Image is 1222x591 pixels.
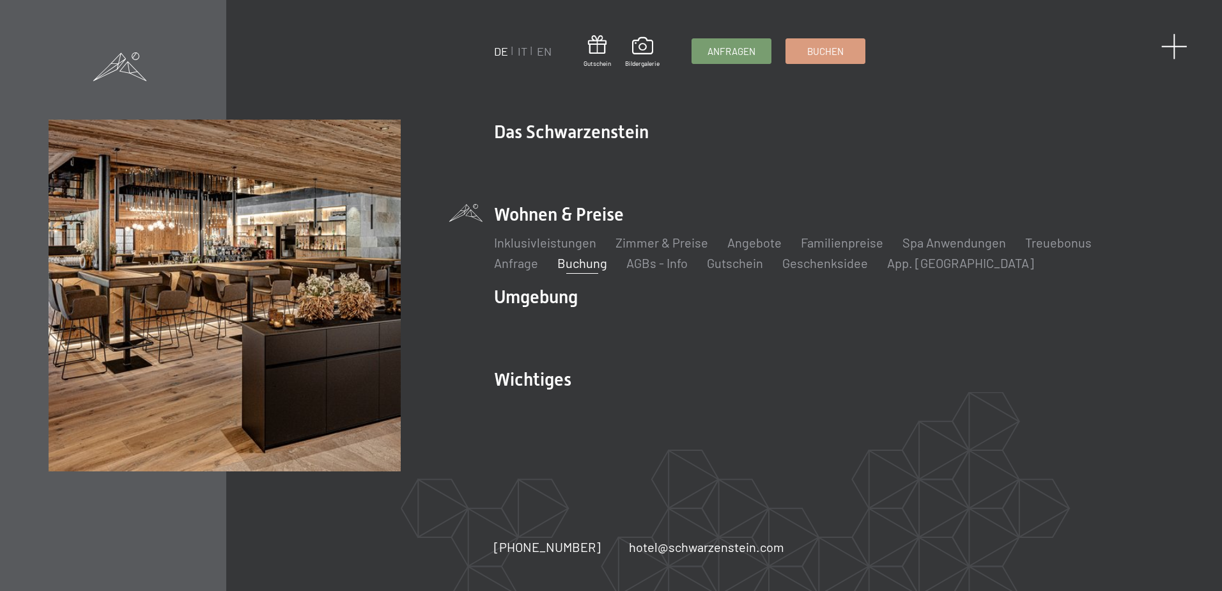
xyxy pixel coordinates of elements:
[807,45,844,58] span: Buchen
[625,37,660,68] a: Bildergalerie
[902,235,1006,250] a: Spa Anwendungen
[786,39,865,63] a: Buchen
[615,235,708,250] a: Zimmer & Preise
[557,255,607,271] a: Buchung
[625,59,660,68] span: Bildergalerie
[707,255,763,271] a: Gutschein
[1025,235,1092,250] a: Treuebonus
[887,255,1034,271] a: App. [GEOGRAPHIC_DATA]
[518,44,527,58] a: IT
[537,44,552,58] a: EN
[708,45,755,58] span: Anfragen
[584,35,611,68] a: Gutschein
[782,255,868,271] a: Geschenksidee
[584,59,611,68] span: Gutschein
[494,539,601,555] span: [PHONE_NUMBER]
[494,538,601,556] a: [PHONE_NUMBER]
[629,538,784,556] a: hotel@schwarzenstein.com
[727,235,782,250] a: Angebote
[626,255,688,271] a: AGBs - Info
[494,44,508,58] a: DE
[692,39,771,63] a: Anfragen
[494,255,538,271] a: Anfrage
[801,235,883,250] a: Familienpreise
[494,235,596,250] a: Inklusivleistungen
